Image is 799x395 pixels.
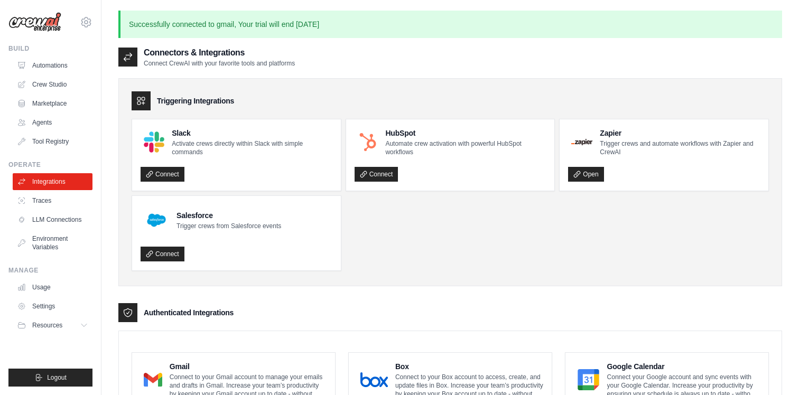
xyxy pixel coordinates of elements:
[13,192,92,209] a: Traces
[8,161,92,169] div: Operate
[600,139,760,156] p: Trigger crews and automate workflows with Zapier and CrewAI
[13,173,92,190] a: Integrations
[141,247,184,261] a: Connect
[157,96,234,106] h3: Triggering Integrations
[144,46,295,59] h2: Connectors & Integrations
[358,132,378,153] img: HubSpot Logo
[395,361,543,372] h4: Box
[13,95,92,112] a: Marketplace
[8,44,92,53] div: Build
[141,167,184,182] a: Connect
[144,369,162,390] img: Gmail Logo
[144,131,164,152] img: Slack Logo
[13,230,92,256] a: Environment Variables
[13,317,92,334] button: Resources
[170,361,327,372] h4: Gmail
[176,210,281,221] h4: Salesforce
[47,373,67,382] span: Logout
[385,128,546,138] h4: HubSpot
[8,12,61,32] img: Logo
[8,266,92,275] div: Manage
[385,139,546,156] p: Automate crew activation with powerful HubSpot workflows
[144,59,295,68] p: Connect CrewAI with your favorite tools and platforms
[355,167,398,182] a: Connect
[13,57,92,74] a: Automations
[600,128,760,138] h4: Zapier
[360,369,388,390] img: Box Logo
[144,307,234,318] h3: Authenticated Integrations
[32,321,62,330] span: Resources
[577,369,600,390] img: Google Calendar Logo
[172,139,332,156] p: Activate crews directly within Slack with simple commands
[13,279,92,296] a: Usage
[176,222,281,230] p: Trigger crews from Salesforce events
[8,369,92,387] button: Logout
[118,11,782,38] p: Successfully connected to gmail, Your trial will end [DATE]
[13,211,92,228] a: LLM Connections
[571,139,592,145] img: Zapier Logo
[13,298,92,315] a: Settings
[13,133,92,150] a: Tool Registry
[568,167,603,182] a: Open
[13,76,92,93] a: Crew Studio
[144,208,169,233] img: Salesforce Logo
[172,128,332,138] h4: Slack
[13,114,92,131] a: Agents
[607,361,760,372] h4: Google Calendar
